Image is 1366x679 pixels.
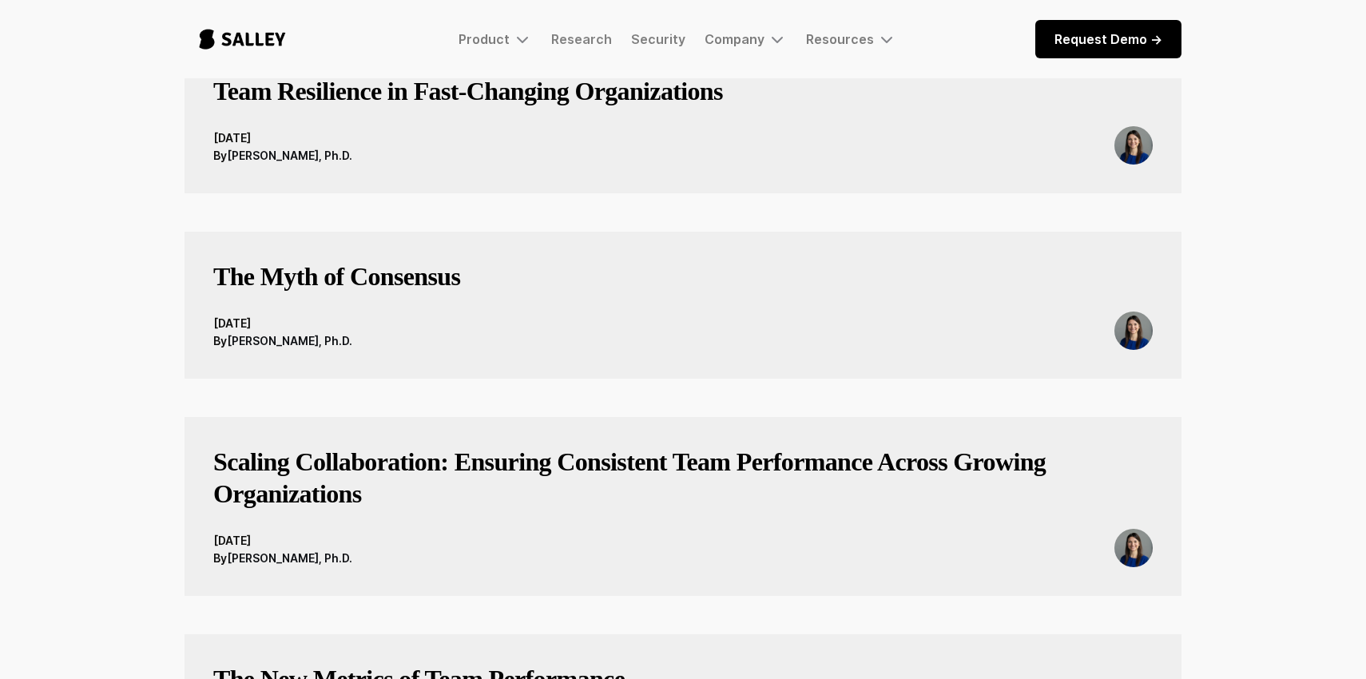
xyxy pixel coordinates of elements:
[227,147,352,165] div: [PERSON_NAME], Ph.D.
[551,31,612,47] a: Research
[213,147,227,165] div: By
[459,31,510,47] div: Product
[227,550,352,567] div: [PERSON_NAME], Ph.D.
[213,75,723,126] a: Team Resilience in Fast‑Changing Organizations
[459,30,532,49] div: Product
[705,30,787,49] div: Company
[705,31,764,47] div: Company
[213,332,227,350] div: By
[213,260,460,292] h3: The Myth of Consensus
[806,30,896,49] div: Resources
[213,315,352,332] div: [DATE]
[213,532,352,550] div: [DATE]
[213,446,1153,529] a: Scaling Collaboration: Ensuring Consistent Team Performance Across Growing Organizations
[213,260,460,312] a: The Myth of Consensus
[806,31,874,47] div: Resources
[631,31,685,47] a: Security
[213,75,723,107] h3: Team Resilience in Fast‑Changing Organizations
[227,332,352,350] div: [PERSON_NAME], Ph.D.
[213,446,1153,510] h3: Scaling Collaboration: Ensuring Consistent Team Performance Across Growing Organizations
[213,550,227,567] div: By
[1035,20,1181,58] a: Request Demo ->
[213,129,352,147] div: [DATE]
[185,13,300,66] a: home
